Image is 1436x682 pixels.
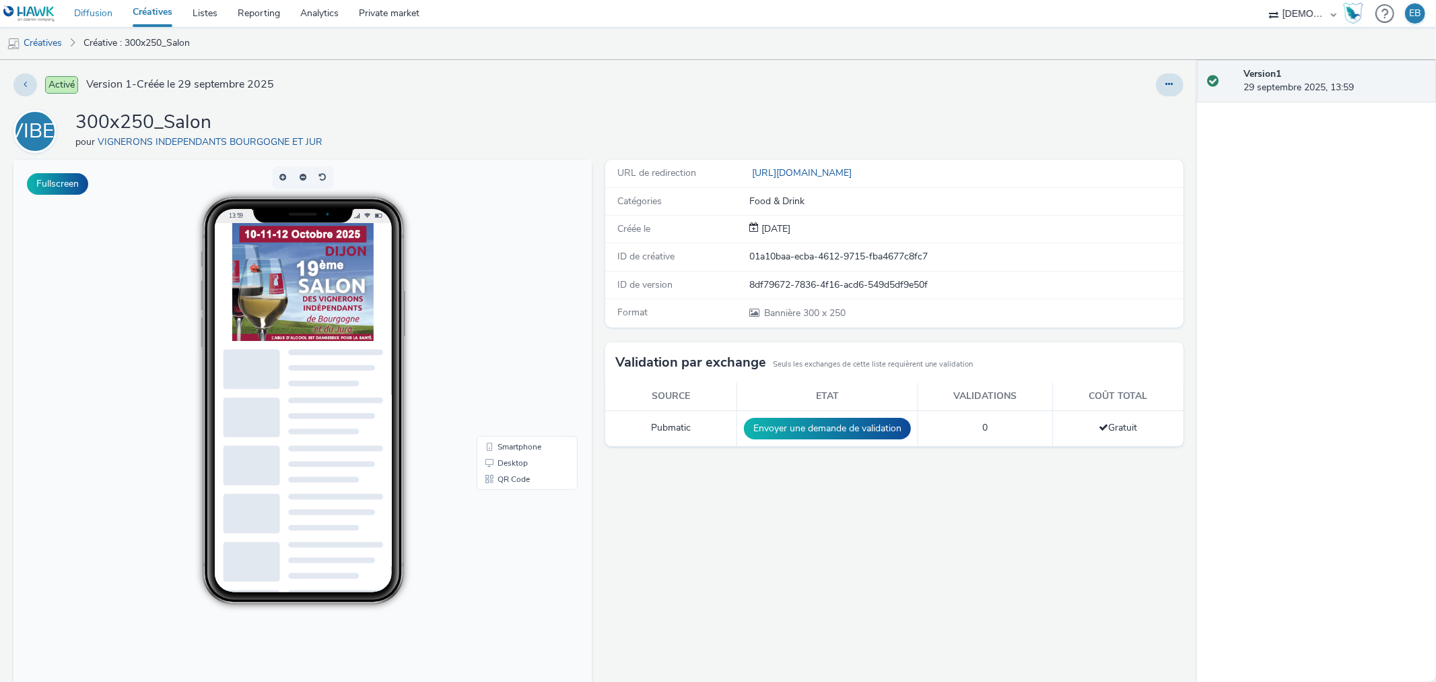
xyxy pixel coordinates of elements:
th: Coût total [1053,383,1184,410]
span: Smartphone [484,283,528,291]
div: Food & Drink [749,195,1182,208]
div: EB [1410,3,1421,24]
small: Seuls les exchanges de cette liste requièrent une validation [773,359,973,370]
span: Bannière [764,307,803,319]
div: VIBEJ [9,113,61,150]
a: VIGNERONS INDEPENDANTS BOURGOGNE ET JUR [98,135,328,148]
h1: 300x250_Salon [75,110,328,135]
span: ID de créative [617,250,675,263]
th: Validations [918,383,1053,410]
img: undefined Logo [3,5,55,22]
span: Version 1 - Créée le 29 septembre 2025 [86,77,274,92]
span: Activé [45,76,78,94]
li: QR Code [466,311,561,328]
a: VIBEJ [13,125,62,137]
span: Catégories [617,195,662,208]
span: URL de redirection [617,166,696,179]
img: Hawk Academy [1343,3,1363,24]
h3: Validation par exchange [615,352,766,373]
span: Créée le [617,222,650,235]
div: 01a10baa-ecba-4612-9715-fba4677c8fc7 [749,250,1182,263]
td: Pubmatic [605,410,737,446]
span: Desktop [484,299,514,307]
span: ID de version [617,278,673,291]
div: Création 29 septembre 2025, 13:59 [759,222,790,236]
th: Source [605,383,737,410]
span: 300 x 250 [763,307,846,319]
span: [DATE] [759,222,790,235]
span: pour [75,135,98,148]
span: Format [617,306,648,319]
strong: Version 1 [1243,67,1281,80]
th: Etat [737,383,918,410]
img: mobile [7,37,20,51]
span: QR Code [484,315,516,323]
button: Fullscreen [27,173,88,195]
img: Advertisement preview [219,63,360,181]
li: Smartphone [466,279,561,295]
span: Gratuit [1099,421,1137,434]
a: Créative : 300x250_Salon [77,27,197,59]
div: 29 septembre 2025, 13:59 [1243,67,1425,95]
span: 0 [983,421,988,434]
a: Hawk Academy [1343,3,1369,24]
span: 13:59 [215,52,230,59]
li: Desktop [466,295,561,311]
div: 8df79672-7836-4f16-acd6-549d5df9e50f [749,278,1182,292]
button: Envoyer une demande de validation [744,418,911,439]
a: [URL][DOMAIN_NAME] [749,166,857,179]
